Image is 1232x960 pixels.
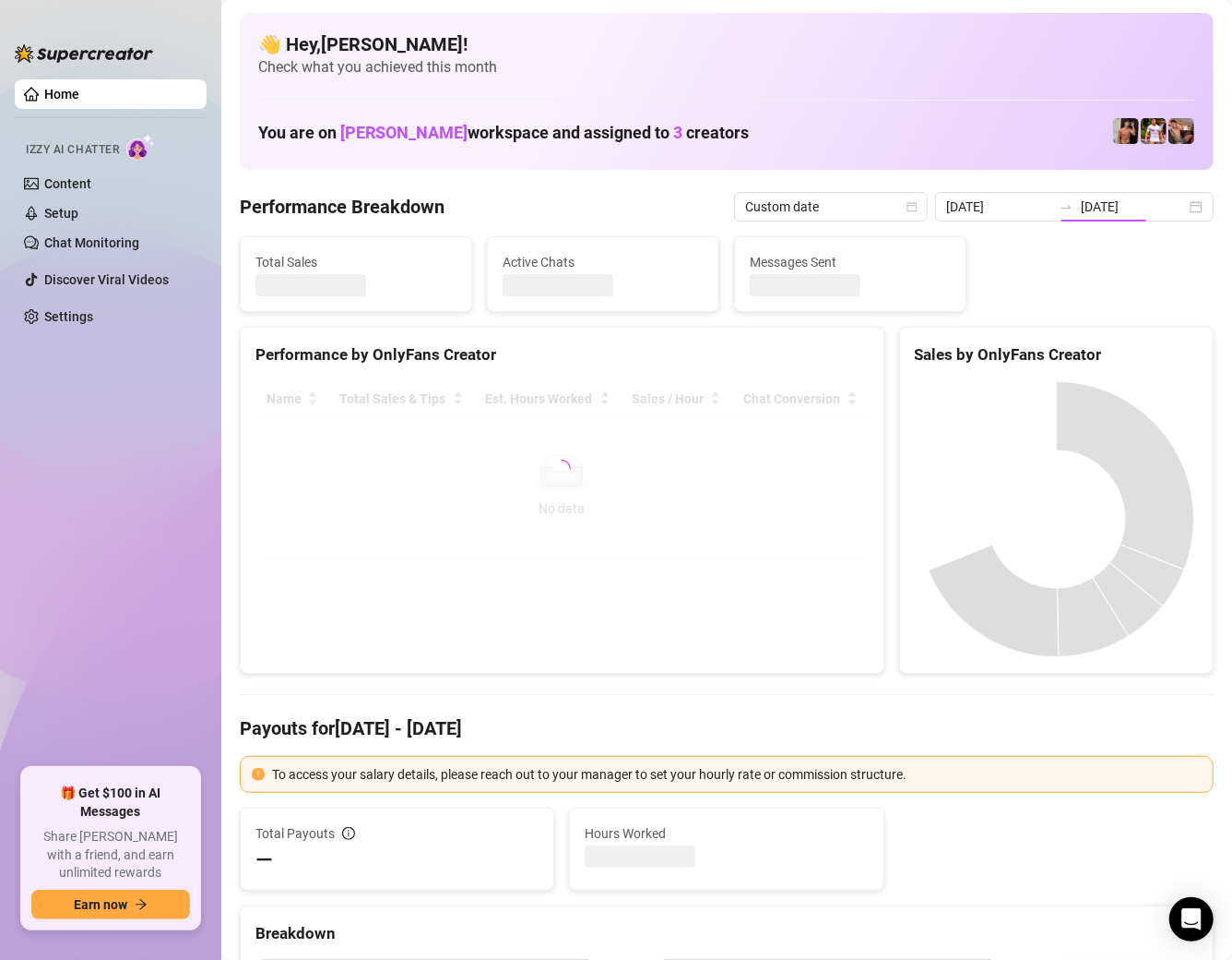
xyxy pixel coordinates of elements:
span: Earn now [74,897,127,912]
a: Chat Monitoring [44,235,139,250]
span: Share [PERSON_NAME] with a friend, and earn unlimited rewards [31,828,190,882]
button: Earn nowarrow-right [31,890,190,919]
img: AI Chatter [126,134,155,161]
span: 🎁 Get $100 in AI Messages [31,785,190,821]
span: Total Payouts [255,823,335,844]
a: Content [44,176,91,191]
div: Sales by OnlyFans Creator [915,342,1198,367]
h1: You are on workspace and assigned to creators [258,123,749,143]
span: loading [551,457,574,480]
span: info-circle [342,827,355,840]
span: Check what you achieved this month [258,57,1195,78]
div: Breakdown [255,921,1198,946]
input: End date [1081,197,1186,217]
span: — [255,846,273,875]
img: Hector [1141,118,1167,144]
div: Performance by OnlyFans Creator [255,342,869,367]
a: Setup [44,206,78,221]
img: Zach [1113,118,1139,144]
span: Total Sales [255,252,456,272]
span: arrow-right [135,898,148,911]
div: To access your salary details, please reach out to your manager to set your hourly rate or commis... [272,764,1202,785]
span: calendar [906,201,918,212]
span: swap-right [1059,199,1073,214]
span: [PERSON_NAME] [340,123,468,142]
span: Custom date [745,193,917,221]
span: exclamation-circle [252,768,265,781]
input: Start date [946,197,1051,217]
span: Izzy AI Chatter [26,141,119,159]
h4: Payouts for [DATE] - [DATE] [240,715,1214,741]
span: Hours Worked [585,823,868,844]
a: Discover Viral Videos [44,272,169,287]
h4: Performance Breakdown [240,194,444,220]
span: 3 [673,123,682,142]
span: Messages Sent [750,252,951,272]
div: Open Intercom Messenger [1169,897,1214,942]
h4: 👋 Hey, [PERSON_NAME] ! [258,31,1195,57]
a: Settings [44,309,93,324]
a: Home [44,87,79,102]
img: logo-BBDzfeDw.svg [15,44,153,63]
span: to [1059,199,1073,214]
img: Osvaldo [1168,118,1194,144]
span: Active Chats [503,252,704,272]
